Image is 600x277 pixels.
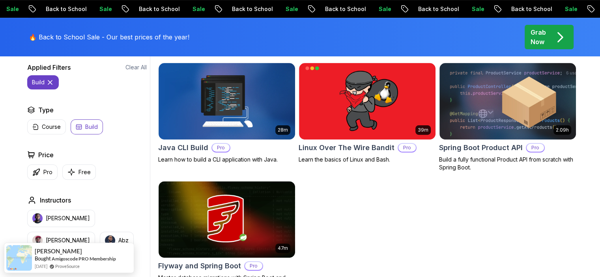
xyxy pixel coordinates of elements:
p: Back to School [103,5,157,13]
p: Pro [43,168,52,176]
a: Linux Over The Wire Bandit card39mLinux Over The Wire BanditProLearn the basics of Linux and Bash. [299,63,436,164]
button: build [27,75,59,89]
p: Sale [64,5,89,13]
p: 2.09h [556,127,569,133]
img: Linux Over The Wire Bandit card [299,63,436,139]
span: [DATE] [35,263,47,270]
p: Back to School [290,5,343,13]
button: Build [71,119,103,134]
p: Sale [343,5,368,13]
p: Back to School [383,5,436,13]
a: Amigoscode PRO Membership [52,256,116,262]
p: Sale [529,5,555,13]
img: instructor img [105,235,115,245]
img: provesource social proof notification image [6,245,32,271]
p: Build [85,123,98,131]
h2: Price [38,150,54,160]
img: Flyway and Spring Boot card [159,181,295,258]
h2: Spring Boot Product API [439,142,523,153]
p: Pro [245,262,262,270]
span: Bought [35,255,51,262]
h2: Java CLI Build [158,142,208,153]
p: 28m [278,127,288,133]
h2: Instructors [40,195,71,205]
button: Free [62,164,96,180]
img: instructor img [32,213,43,223]
p: Free [79,168,91,176]
p: [PERSON_NAME] [46,236,90,244]
a: Spring Boot Product API card2.09hSpring Boot Product APIProBuild a fully functional Product API f... [439,63,576,171]
button: Clear All [125,63,147,71]
a: ProveSource [55,264,80,269]
h2: Linux Over The Wire Bandit [299,142,394,153]
h2: Type [38,105,54,115]
p: [PERSON_NAME] [46,214,90,222]
p: Pro [527,144,544,152]
button: instructor imgAbz [100,232,134,249]
img: Spring Boot Product API card [439,63,576,139]
p: Abz [118,236,129,244]
p: build [32,78,45,86]
p: Pro [398,144,416,152]
p: Course [42,123,61,131]
p: Build a fully functional Product API from scratch with Spring Boot. [439,156,576,171]
img: Java CLI Build card [159,63,295,139]
p: Learn the basics of Linux and Bash. [299,156,436,164]
p: 39m [418,127,428,133]
h2: Applied Filters [27,63,71,72]
p: Sale [250,5,275,13]
p: Pro [212,144,230,152]
p: Back to School [196,5,250,13]
button: Course [27,119,66,134]
button: instructor img[PERSON_NAME] [27,210,95,227]
p: Sale [436,5,462,13]
button: Pro [27,164,58,180]
a: Java CLI Build card28mJava CLI BuildProLearn how to build a CLI application with Java. [158,63,295,164]
p: Grab Now [531,28,546,46]
img: instructor img [32,235,43,245]
p: Back to School [476,5,529,13]
p: Learn how to build a CLI application with Java. [158,156,295,164]
h2: Flyway and Spring Boot [158,260,241,271]
button: instructor img[PERSON_NAME] [27,232,95,249]
span: [PERSON_NAME] [35,248,82,255]
p: Back to School [10,5,64,13]
p: 47m [278,245,288,251]
p: 🔥 Back to School Sale - Our best prices of the year! [29,32,189,42]
p: Sale [157,5,182,13]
